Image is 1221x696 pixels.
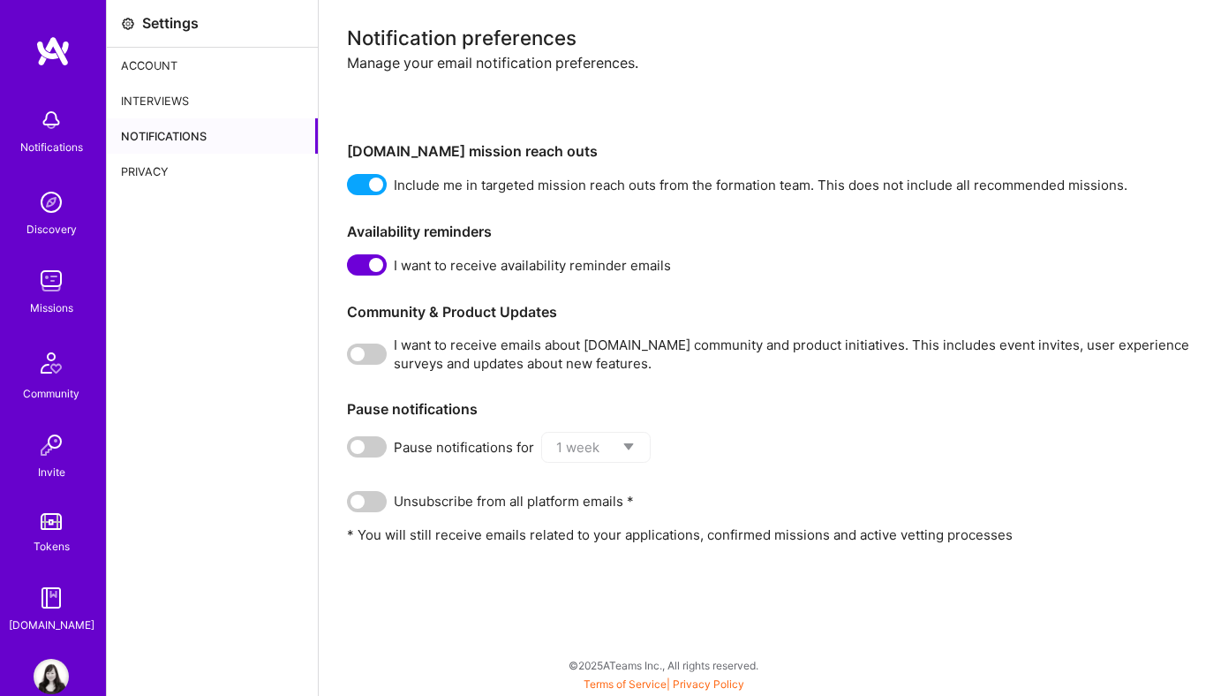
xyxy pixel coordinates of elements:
div: Account [107,48,318,83]
div: Invite [38,463,65,481]
div: Notification preferences [347,28,1193,47]
div: Privacy [107,154,318,189]
div: Notifications [20,138,83,156]
span: I want to receive emails about [DOMAIN_NAME] community and product initiatives. This includes eve... [394,336,1193,373]
img: tokens [41,513,62,530]
a: User Avatar [29,659,73,694]
img: Community [30,342,72,384]
span: Pause notifications for [394,438,534,457]
div: © 2025 ATeams Inc., All rights reserved. [106,643,1221,687]
h3: Pause notifications [347,401,1193,418]
h3: Availability reminders [347,223,1193,240]
div: Community [23,384,79,403]
h3: [DOMAIN_NAME] mission reach outs [347,143,1193,160]
div: Manage your email notification preferences. [347,54,1193,129]
span: Include me in targeted mission reach outs from the formation team. This does not include all reco... [394,176,1127,194]
a: Terms of Service [584,677,667,691]
span: Unsubscribe from all platform emails * [394,492,634,511]
div: Tokens [34,537,70,556]
img: logo [35,35,71,67]
i: icon Settings [121,17,135,31]
a: Privacy Policy [673,677,744,691]
img: User Avatar [34,659,69,694]
h3: Community & Product Updates [347,304,1193,321]
img: discovery [34,185,69,220]
div: Missions [30,299,73,317]
div: Settings [142,14,199,33]
p: * You will still receive emails related to your applications, confirmed missions and active vetti... [347,526,1193,544]
span: | [584,677,744,691]
div: Notifications [107,118,318,154]
div: Discovery [26,220,77,238]
img: Invite [34,427,69,463]
img: teamwork [34,263,69,299]
div: Interviews [107,83,318,118]
div: [DOMAIN_NAME] [9,616,94,634]
span: I want to receive availability reminder emails [394,256,671,275]
img: guide book [34,580,69,616]
img: bell [34,102,69,138]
